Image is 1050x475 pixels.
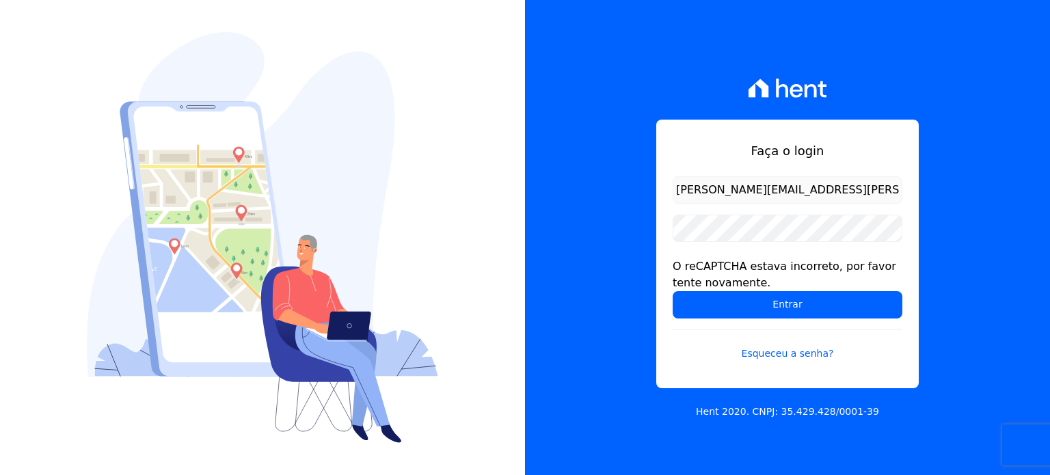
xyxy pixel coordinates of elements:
[673,141,902,160] h1: Faça o login
[673,176,902,204] input: Email
[696,405,879,419] p: Hent 2020. CNPJ: 35.429.428/0001-39
[673,291,902,318] input: Entrar
[87,32,438,443] img: Login
[673,258,902,291] div: O reCAPTCHA estava incorreto, por favor tente novamente.
[673,329,902,361] a: Esqueceu a senha?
